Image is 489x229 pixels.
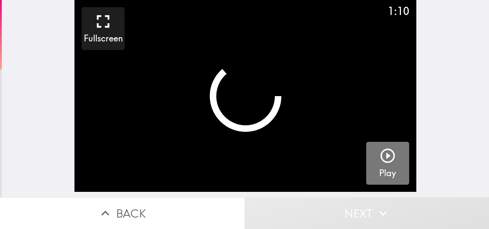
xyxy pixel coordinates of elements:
[388,4,409,19] div: 1:10
[84,33,123,45] h5: Fullscreen
[379,167,396,179] h5: Play
[245,197,489,229] button: Next
[82,7,125,50] button: Fullscreen
[366,142,409,185] button: Play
